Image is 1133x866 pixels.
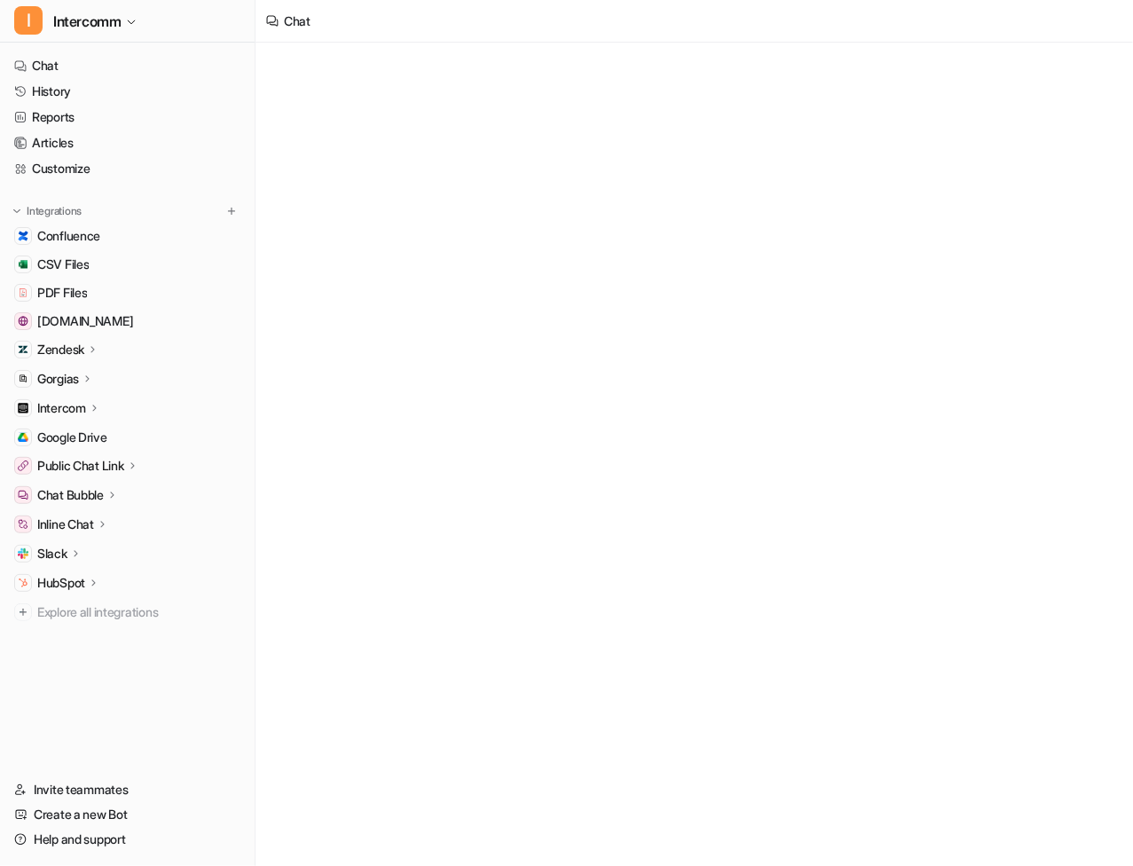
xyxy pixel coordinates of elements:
[37,284,87,302] span: PDF Files
[18,374,28,384] img: Gorgias
[27,204,82,218] p: Integrations
[18,461,28,471] img: Public Chat Link
[18,344,28,355] img: Zendesk
[14,603,32,621] img: explore all integrations
[7,802,248,827] a: Create a new Bot
[37,545,67,563] p: Slack
[7,130,248,155] a: Articles
[7,280,248,305] a: PDF FilesPDF Files
[18,548,28,559] img: Slack
[37,399,86,417] p: Intercom
[37,370,79,388] p: Gorgias
[37,574,85,592] p: HubSpot
[7,202,87,220] button: Integrations
[18,578,28,588] img: HubSpot
[7,777,248,802] a: Invite teammates
[37,227,100,245] span: Confluence
[7,827,248,852] a: Help and support
[7,79,248,104] a: History
[7,53,248,78] a: Chat
[37,312,133,330] span: [DOMAIN_NAME]
[37,457,124,475] p: Public Chat Link
[284,12,311,30] div: Chat
[37,429,107,446] span: Google Drive
[18,403,28,413] img: Intercom
[14,6,43,35] span: I
[18,287,28,298] img: PDF Files
[11,205,23,217] img: expand menu
[53,9,121,34] span: Intercomm
[7,309,248,334] a: www.helpdesk.com[DOMAIN_NAME]
[7,224,248,248] a: ConfluenceConfluence
[18,432,28,443] img: Google Drive
[7,252,248,277] a: CSV FilesCSV Files
[7,425,248,450] a: Google DriveGoogle Drive
[225,205,238,217] img: menu_add.svg
[18,259,28,270] img: CSV Files
[18,490,28,500] img: Chat Bubble
[37,256,89,273] span: CSV Files
[18,519,28,530] img: Inline Chat
[18,316,28,327] img: www.helpdesk.com
[18,231,28,241] img: Confluence
[37,486,104,504] p: Chat Bubble
[7,600,248,625] a: Explore all integrations
[7,156,248,181] a: Customize
[37,598,240,626] span: Explore all integrations
[37,341,84,358] p: Zendesk
[7,105,248,130] a: Reports
[37,516,94,533] p: Inline Chat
